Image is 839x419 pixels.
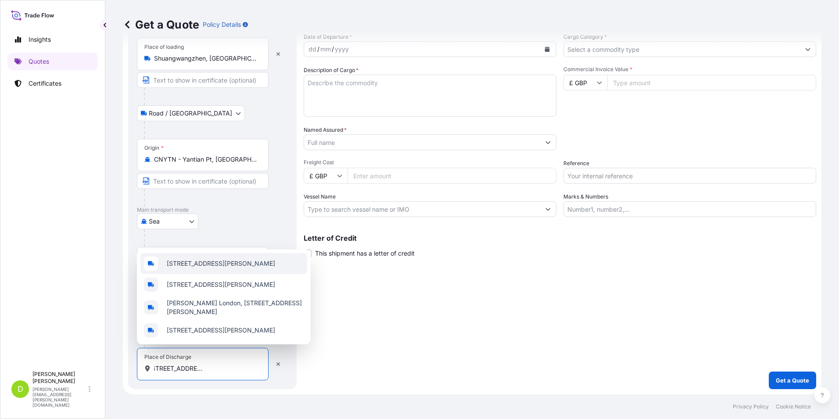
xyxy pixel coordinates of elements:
button: Show suggestions [540,201,556,217]
button: Show suggestions [800,41,816,57]
input: Type amount [607,75,816,90]
span: This shipment has a letter of credit [315,249,415,258]
input: Origin [154,155,258,164]
span: [PERSON_NAME] London, [STREET_ADDRESS][PERSON_NAME] [167,299,304,316]
div: Origin [144,144,164,152]
input: Select a commodity type [564,41,800,57]
p: Privacy Policy [733,403,769,410]
div: day, [308,44,317,54]
label: Description of Cargo [304,66,359,75]
div: Show suggestions [137,249,311,344]
p: Quotes [29,57,49,66]
input: Enter amount [348,168,556,184]
button: Select transport [137,105,245,121]
div: year, [334,44,350,54]
p: [PERSON_NAME][EMAIL_ADDRESS][PERSON_NAME][DOMAIN_NAME] [32,386,87,408]
p: Certificates [29,79,61,88]
p: Get a Quote [776,376,809,385]
div: Place of Discharge [144,354,191,361]
input: Number1, number2,... [563,201,816,217]
input: Type to search vessel name or IMO [304,201,540,217]
span: Sea [149,217,160,226]
button: Calendar [540,42,554,56]
p: [PERSON_NAME] [PERSON_NAME] [32,371,87,385]
span: [STREET_ADDRESS][PERSON_NAME] [167,259,275,268]
input: Full name [304,134,540,150]
label: Named Assured [304,126,347,134]
span: [STREET_ADDRESS][PERSON_NAME] [167,326,275,335]
p: Cookie Notice [776,403,811,410]
span: [STREET_ADDRESS][PERSON_NAME] [167,280,275,289]
input: Text to appear on certificate [137,72,269,88]
span: Freight Cost [304,159,556,166]
input: Text to appear on certificate [137,173,269,189]
input: Your internal reference [563,168,816,184]
button: Select transport [137,213,198,229]
p: Get a Quote [123,18,199,32]
div: / [317,44,319,54]
input: Place of loading [154,54,258,63]
input: Place of Discharge [154,364,258,373]
label: Vessel Name [304,192,336,201]
div: / [332,44,334,54]
p: Insights [29,35,51,44]
p: Policy Details [203,20,241,29]
label: Reference [563,159,589,168]
button: Show suggestions [540,134,556,150]
span: Road / [GEOGRAPHIC_DATA] [149,109,232,118]
span: Commercial Invoice Value [563,66,816,73]
p: Letter of Credit [304,235,816,242]
div: month, [319,44,332,54]
label: Marks & Numbers [563,192,608,201]
p: Main transport mode [137,206,288,213]
span: D [18,385,23,394]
